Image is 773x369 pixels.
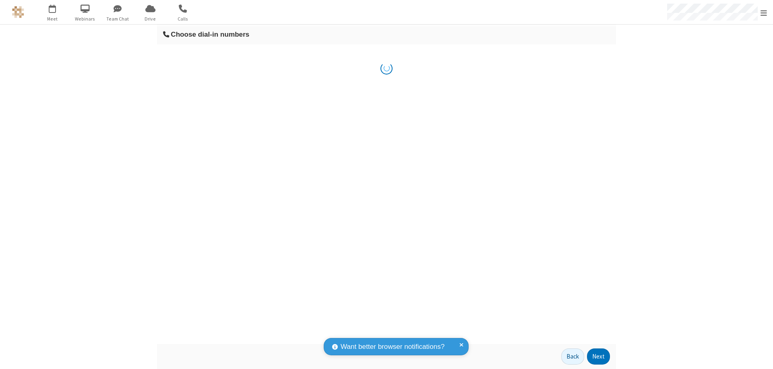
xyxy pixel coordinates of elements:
[37,15,68,23] span: Meet
[753,348,767,363] iframe: Chat
[561,348,584,365] button: Back
[587,348,610,365] button: Next
[135,15,165,23] span: Drive
[171,30,249,38] span: Choose dial-in numbers
[70,15,100,23] span: Webinars
[168,15,198,23] span: Calls
[12,6,24,18] img: QA Selenium DO NOT DELETE OR CHANGE
[103,15,133,23] span: Team Chat
[341,342,444,352] span: Want better browser notifications?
